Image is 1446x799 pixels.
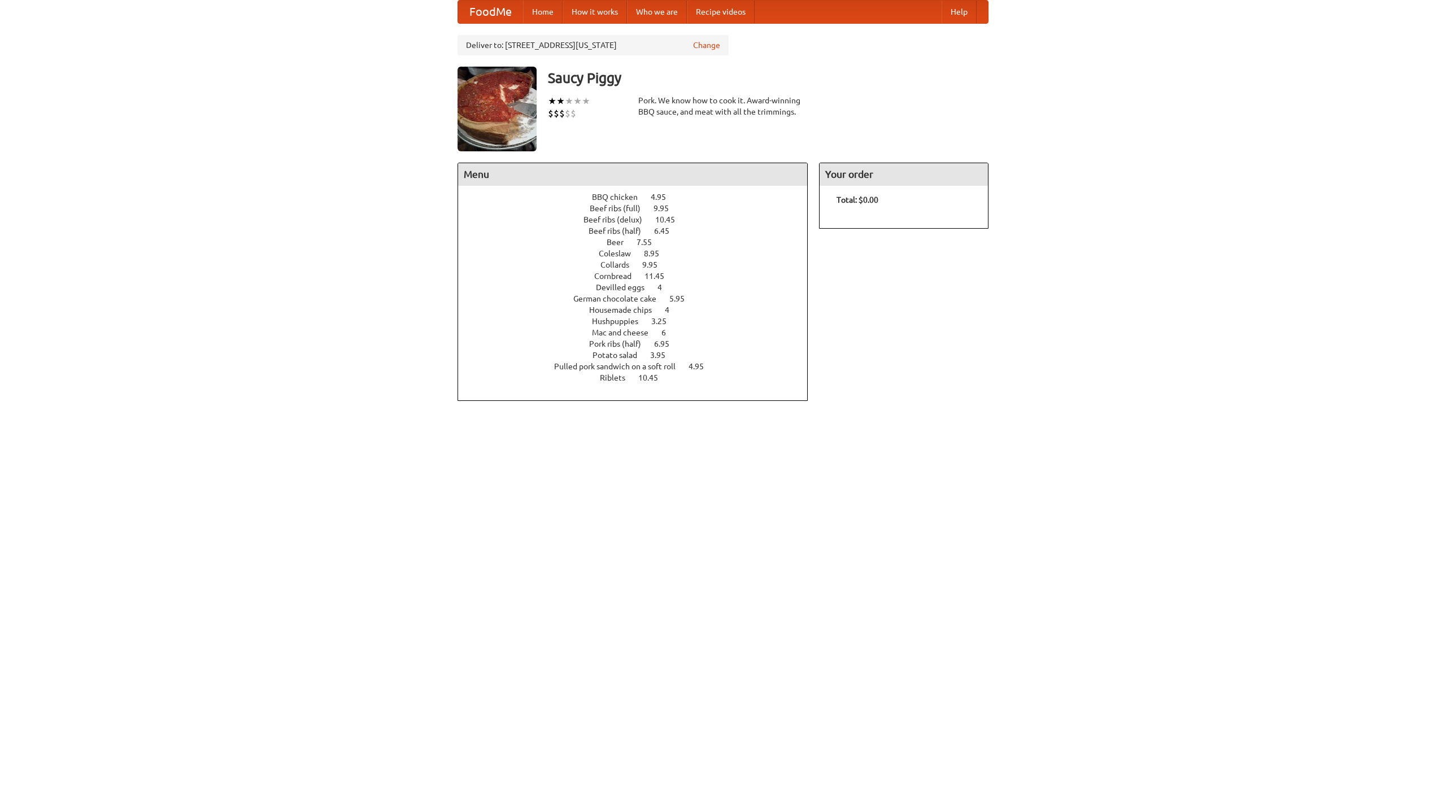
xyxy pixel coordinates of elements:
span: Collards [600,260,641,269]
span: Riblets [600,373,637,382]
a: Recipe videos [687,1,755,23]
h3: Saucy Piggy [548,67,988,89]
span: 9.95 [642,260,669,269]
a: How it works [563,1,627,23]
li: $ [570,107,576,120]
li: ★ [556,95,565,107]
span: 3.95 [650,351,677,360]
a: German chocolate cake 5.95 [573,294,705,303]
span: 5.95 [669,294,696,303]
span: Pulled pork sandwich on a soft roll [554,362,687,371]
span: Devilled eggs [596,283,656,292]
span: 6.45 [654,226,681,235]
span: 4.95 [651,193,677,202]
a: Pork ribs (half) 6.95 [589,339,690,348]
a: Pulled pork sandwich on a soft roll 4.95 [554,362,725,371]
a: FoodMe [458,1,523,23]
span: Potato salad [593,351,648,360]
h4: Your order [820,163,988,186]
span: 10.45 [655,215,686,224]
span: Hushpuppies [592,317,650,326]
span: Beer [607,238,635,247]
span: German chocolate cake [573,294,668,303]
a: Potato salad 3.95 [593,351,686,360]
span: Beef ribs (half) [589,226,652,235]
div: Deliver to: [STREET_ADDRESS][US_STATE] [458,35,729,55]
span: Beef ribs (delux) [583,215,654,224]
li: ★ [582,95,590,107]
li: $ [559,107,565,120]
span: 10.45 [638,373,669,382]
span: BBQ chicken [592,193,649,202]
span: 3.25 [651,317,678,326]
a: Hushpuppies 3.25 [592,317,687,326]
a: Beef ribs (delux) 10.45 [583,215,696,224]
a: Cornbread 11.45 [594,272,685,281]
span: 8.95 [644,249,670,258]
b: Total: $0.00 [837,195,878,204]
a: Riblets 10.45 [600,373,679,382]
span: 4 [657,283,673,292]
a: Devilled eggs 4 [596,283,683,292]
li: ★ [565,95,573,107]
a: BBQ chicken 4.95 [592,193,687,202]
span: Mac and cheese [592,328,660,337]
span: 7.55 [637,238,663,247]
li: ★ [548,95,556,107]
span: 6 [661,328,677,337]
span: 6.95 [654,339,681,348]
a: Beef ribs (half) 6.45 [589,226,690,235]
span: Coleslaw [599,249,642,258]
img: angular.jpg [458,67,537,151]
span: 9.95 [654,204,680,213]
span: 4.95 [689,362,715,371]
a: Change [693,40,720,51]
span: Pork ribs (half) [589,339,652,348]
a: Beef ribs (full) 9.95 [590,204,690,213]
span: 11.45 [644,272,676,281]
a: Beer 7.55 [607,238,673,247]
li: $ [548,107,554,120]
span: Cornbread [594,272,643,281]
a: Collards 9.95 [600,260,678,269]
h4: Menu [458,163,807,186]
a: Who we are [627,1,687,23]
div: Pork. We know how to cook it. Award-winning BBQ sauce, and meat with all the trimmings. [638,95,808,117]
span: 4 [665,305,681,315]
a: Coleslaw 8.95 [599,249,680,258]
span: Housemade chips [589,305,663,315]
li: ★ [573,95,582,107]
a: Home [523,1,563,23]
a: Housemade chips 4 [589,305,690,315]
li: $ [554,107,559,120]
a: Mac and cheese 6 [592,328,687,337]
span: Beef ribs (full) [590,204,652,213]
li: $ [565,107,570,120]
a: Help [942,1,977,23]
